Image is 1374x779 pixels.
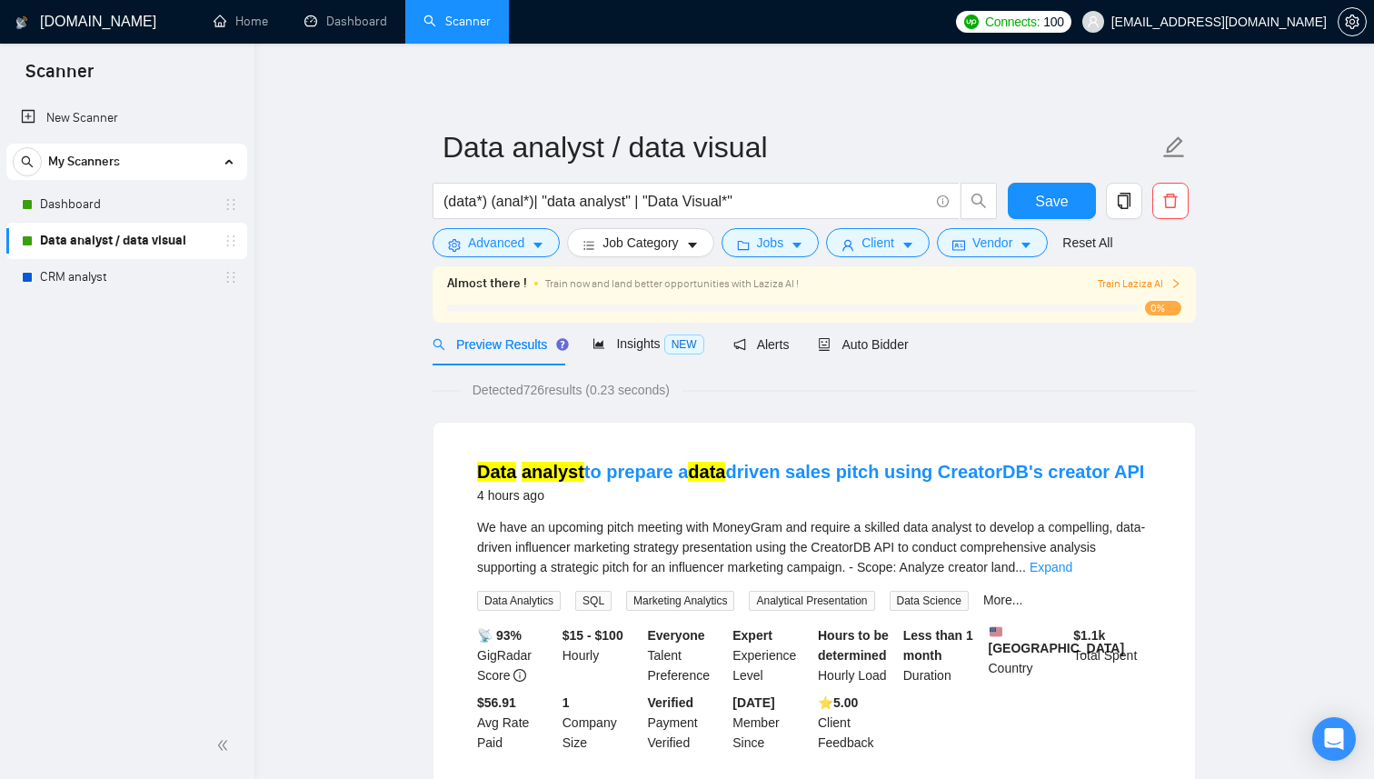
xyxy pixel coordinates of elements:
[563,695,570,710] b: 1
[686,238,699,252] span: caret-down
[21,100,233,136] a: New Scanner
[477,628,522,643] b: 📡 93%
[554,336,571,353] div: Tooltip anchor
[48,144,120,180] span: My Scanners
[841,238,854,252] span: user
[972,233,1012,253] span: Vendor
[1030,560,1072,574] a: Expand
[989,625,1125,655] b: [GEOGRAPHIC_DATA]
[563,628,623,643] b: $15 - $100
[729,625,814,685] div: Experience Level
[1162,135,1186,159] span: edit
[40,259,213,295] a: CRM analyst
[602,233,678,253] span: Job Category
[688,462,725,482] mark: data
[733,337,790,352] span: Alerts
[477,695,516,710] b: $56.91
[1170,278,1181,289] span: right
[532,238,544,252] span: caret-down
[749,591,874,611] span: Analytical Presentation
[737,238,750,252] span: folder
[814,693,900,753] div: Client Feedback
[964,15,979,29] img: upwork-logo.png
[11,58,108,96] span: Scanner
[433,337,563,352] span: Preview Results
[423,14,491,29] a: searchScanner
[513,669,526,682] span: info-circle
[443,190,929,213] input: Search Freelance Jobs...
[477,462,516,482] mark: Data
[791,238,803,252] span: caret-down
[13,147,42,176] button: search
[937,195,949,207] span: info-circle
[990,625,1002,638] img: 🇺🇸
[477,591,561,611] span: Data Analytics
[477,484,1144,506] div: 4 hours ago
[985,625,1070,685] div: Country
[447,274,527,294] span: Almost there !
[559,693,644,753] div: Company Size
[224,270,238,285] span: holder
[473,625,559,685] div: GigRadar Score
[732,695,774,710] b: [DATE]
[477,517,1151,577] div: We have an upcoming pitch meeting with MoneyGram and require a skilled data analyst to develop a ...
[814,625,900,685] div: Hourly Load
[6,144,247,295] li: My Scanners
[626,591,734,611] span: Marketing Analytics
[433,338,445,351] span: search
[473,693,559,753] div: Avg Rate Paid
[952,238,965,252] span: idcard
[648,695,694,710] b: Verified
[1073,628,1105,643] b: $ 1.1k
[664,335,704,355] span: NEW
[826,228,930,257] button: userClientcaret-down
[1043,12,1063,32] span: 100
[732,628,772,643] b: Expert
[477,462,1144,482] a: Data analystto prepare adatadriven sales pitch using CreatorDB's creator API
[1008,183,1096,219] button: Save
[40,186,213,223] a: Dashboard
[1087,15,1100,28] span: user
[545,277,799,290] span: Train now and land better opportunities with Laziza AI !
[861,233,894,253] span: Client
[6,100,247,136] li: New Scanner
[1107,193,1141,209] span: copy
[443,125,1159,170] input: Scanner name...
[818,337,908,352] span: Auto Bidder
[1020,238,1032,252] span: caret-down
[1339,15,1366,29] span: setting
[468,233,524,253] span: Advanced
[433,228,560,257] button: settingAdvancedcaret-down
[224,234,238,248] span: holder
[559,625,644,685] div: Hourly
[592,337,605,350] span: area-chart
[1015,560,1026,574] span: ...
[214,14,268,29] a: homeHome
[648,628,705,643] b: Everyone
[582,238,595,252] span: bars
[304,14,387,29] a: dashboardDashboard
[477,520,1145,574] span: We have an upcoming pitch meeting with MoneyGram and require a skilled data analyst to develop a ...
[575,591,612,611] span: SQL
[644,693,730,753] div: Payment Verified
[900,625,985,685] div: Duration
[961,183,997,219] button: search
[729,693,814,753] div: Member Since
[40,223,213,259] a: Data analyst / data visual
[818,695,858,710] b: ⭐️ 5.00
[961,193,996,209] span: search
[448,238,461,252] span: setting
[1035,190,1068,213] span: Save
[567,228,713,257] button: barsJob Categorycaret-down
[818,628,889,663] b: Hours to be determined
[592,336,703,351] span: Insights
[1106,183,1142,219] button: copy
[644,625,730,685] div: Talent Preference
[224,197,238,212] span: holder
[1098,275,1181,293] button: Train Laziza AI
[1070,625,1155,685] div: Total Spent
[1312,717,1356,761] div: Open Intercom Messenger
[890,591,969,611] span: Data Science
[937,228,1048,257] button: idcardVendorcaret-down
